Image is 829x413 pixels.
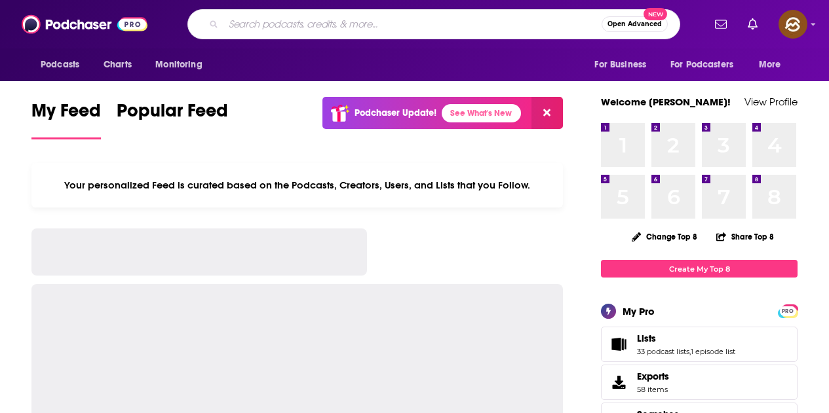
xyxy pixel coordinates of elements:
button: open menu [146,52,219,77]
span: 58 items [637,385,669,394]
a: View Profile [744,96,798,108]
span: Lists [637,332,656,344]
span: New [644,8,667,20]
img: Podchaser - Follow, Share and Rate Podcasts [22,12,147,37]
span: PRO [780,306,796,316]
a: Show notifications dropdown [742,13,763,35]
img: User Profile [779,10,807,39]
a: Welcome [PERSON_NAME]! [601,96,731,108]
span: Exports [637,370,669,382]
a: Exports [601,365,798,400]
span: Lists [601,327,798,362]
a: Lists [606,335,632,353]
span: , [689,347,691,356]
button: open menu [662,52,752,77]
div: Your personalized Feed is curated based on the Podcasts, Creators, Users, and Lists that you Follow. [31,163,563,207]
button: open menu [585,52,663,77]
span: Open Advanced [607,21,662,27]
button: open menu [750,52,798,77]
a: Popular Feed [117,99,228,139]
a: Lists [637,332,735,344]
a: Create My Top 8 [601,260,798,278]
a: 33 podcast lists [637,347,689,356]
a: 1 episode list [691,347,735,356]
span: Logged in as hey85204 [779,10,807,39]
span: Monitoring [155,56,202,74]
a: Charts [95,52,140,77]
span: Charts [104,56,132,74]
span: For Business [594,56,646,74]
a: PRO [780,306,796,315]
p: Podchaser Update! [355,107,436,118]
button: Open AdvancedNew [602,16,668,32]
span: My Feed [31,99,101,130]
span: Exports [606,373,632,391]
span: Podcasts [41,56,79,74]
span: More [759,56,781,74]
button: Show profile menu [779,10,807,39]
input: Search podcasts, credits, & more... [223,14,602,35]
span: Popular Feed [117,99,228,130]
span: For Podcasters [670,56,733,74]
a: Show notifications dropdown [710,13,732,35]
div: Search podcasts, credits, & more... [187,9,680,39]
button: Change Top 8 [624,228,705,245]
div: My Pro [623,305,655,317]
a: See What's New [442,104,521,122]
button: Share Top 8 [716,224,775,249]
button: open menu [31,52,96,77]
a: My Feed [31,99,101,139]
